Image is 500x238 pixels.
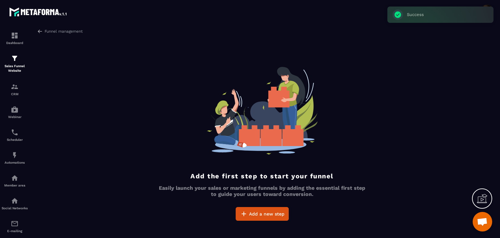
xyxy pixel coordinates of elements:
p: Sales Funnel Website [2,64,28,73]
button: Add a new step [236,207,289,221]
a: automationsautomationsMember area [2,169,28,192]
a: schedulerschedulerScheduler [2,124,28,146]
p: Scheduler [2,138,28,141]
img: scheduler [11,128,19,136]
a: formationformationCRM [2,78,28,101]
h4: Add the first step to start your funnel [156,172,368,180]
img: arrow [37,28,43,34]
a: formationformationSales Funnel Website [2,50,28,78]
p: Social Networks [2,206,28,210]
span: Add a new step [249,211,285,217]
img: email [11,220,19,228]
img: formation [11,83,19,91]
a: formationformationDashboard [2,27,28,50]
a: automationsautomationsWebinar [2,101,28,124]
img: logo [9,6,68,18]
img: automations [11,106,19,113]
a: automationsautomationsAutomations [2,146,28,169]
p: Automations [2,161,28,164]
p: Webinar [2,115,28,119]
p: Easily launch your sales or marketing funnels by adding the essential first step to guide your us... [156,185,368,197]
p: E-mailing [2,229,28,233]
a: Funnel management [37,28,83,34]
p: Member area [2,184,28,187]
p: Dashboard [2,41,28,45]
img: empty-funnel-bg.aa6bca90.svg [206,67,318,155]
a: emailemailE-mailing [2,215,28,238]
img: automations [11,151,19,159]
img: social-network [11,197,19,205]
img: formation [11,54,19,62]
a: social-networksocial-networkSocial Networks [2,192,28,215]
img: formation [11,32,19,39]
p: CRM [2,92,28,96]
img: automations [11,174,19,182]
div: Mở cuộc trò chuyện [473,212,492,231]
